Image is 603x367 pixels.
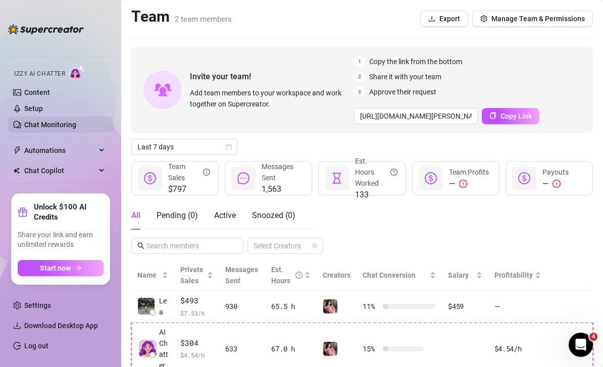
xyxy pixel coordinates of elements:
[40,264,71,272] span: Start now
[323,342,337,356] img: Nanner
[131,209,140,222] div: All
[18,207,28,217] span: gift
[24,142,96,159] span: Automations
[137,270,160,281] span: Name
[489,112,496,119] span: copy
[448,301,482,312] div: $459
[500,112,532,120] span: Copy Link
[390,155,397,189] span: question-circle
[363,343,379,354] span: 15 %
[175,15,232,24] span: 2 team members
[131,260,174,291] th: Name
[355,155,397,189] div: Est. Hours Worked
[428,15,435,22] span: download
[34,202,104,222] strong: Unlock $100 AI Credits
[24,121,76,129] a: Chat Monitoring
[449,178,489,190] div: —
[137,242,144,249] span: search
[494,343,541,354] div: $4.54 /h
[295,264,303,286] span: question-circle
[480,15,487,22] span: setting
[24,163,96,179] span: Chat Copilot
[13,322,21,330] span: download
[14,69,65,79] span: Izzy AI Chatter
[425,172,437,184] span: dollar-circle
[271,301,311,312] div: 65.5 h
[369,56,462,67] span: Copy the link from the bottom
[449,168,489,176] span: Team Profits
[203,161,210,183] span: info-circle
[439,15,460,23] span: Export
[180,350,213,360] span: $ 4.54 /h
[214,211,236,220] span: Active
[252,211,295,220] span: Snoozed ( 0 )
[24,301,51,309] a: Settings
[146,240,229,251] input: Search members
[225,301,259,312] div: 930
[518,172,530,184] span: dollar-circle
[331,172,343,184] span: hourglass
[354,86,365,97] span: 3
[472,11,593,27] button: Manage Team & Permissions
[24,104,43,113] a: Setup
[69,65,85,80] img: AI Chatter
[139,340,157,357] img: izzy-ai-chatter-avatar-DDCN_rTZ.svg
[180,295,213,307] span: $493
[13,167,20,174] img: Chat Copilot
[271,343,311,354] div: 67.0 h
[491,15,585,23] span: Manage Team & Permissions
[190,70,354,83] span: Invite your team!
[138,298,155,314] img: Lea
[18,230,104,250] span: Share your link and earn unlimited rewards
[363,271,416,279] span: Chat Conversion
[369,71,441,82] span: Share it with your team
[180,266,204,285] span: Private Sales
[190,87,350,110] span: Add team members to your workspace and work together on Supercreator.
[369,86,436,97] span: Approve their request
[355,189,397,201] span: 133
[13,146,21,154] span: thunderbolt
[75,265,82,272] span: arrow-right
[552,180,561,188] span: exclamation-circle
[262,183,304,195] span: 1,563
[8,24,84,34] img: logo-BBDzfeDw.svg
[542,168,569,176] span: Payouts
[131,7,232,26] h2: Team
[459,180,467,188] span: exclamation-circle
[18,260,104,276] button: Start nowarrow-right
[354,56,365,67] span: 1
[323,299,337,313] img: Nanner
[420,11,468,27] button: Export
[168,161,210,183] div: Team Sales
[226,144,232,150] span: calendar
[589,333,597,341] span: 4
[448,271,469,279] span: Salary
[569,333,593,357] iframe: Intercom live chat
[542,178,569,190] div: —
[354,71,365,82] span: 2
[225,343,259,354] div: 633
[24,88,50,96] a: Content
[168,183,210,195] span: $797
[317,260,357,291] th: Creators
[237,172,249,184] span: message
[180,308,213,318] span: $ 7.53 /h
[144,172,156,184] span: dollar-circle
[180,337,213,349] span: $304
[488,291,547,323] td: —
[157,209,198,222] div: Pending ( 0 )
[24,322,98,330] span: Download Desktop App
[363,301,379,312] span: 11 %
[159,295,168,318] span: Lea
[225,266,258,285] span: Messages Sent
[137,139,231,154] span: Last 7 days
[262,163,293,182] span: Messages Sent
[312,243,318,249] span: team
[494,271,533,279] span: Profitability
[24,342,48,350] a: Log out
[482,108,539,124] button: Copy Link
[271,264,303,286] div: Est. Hours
